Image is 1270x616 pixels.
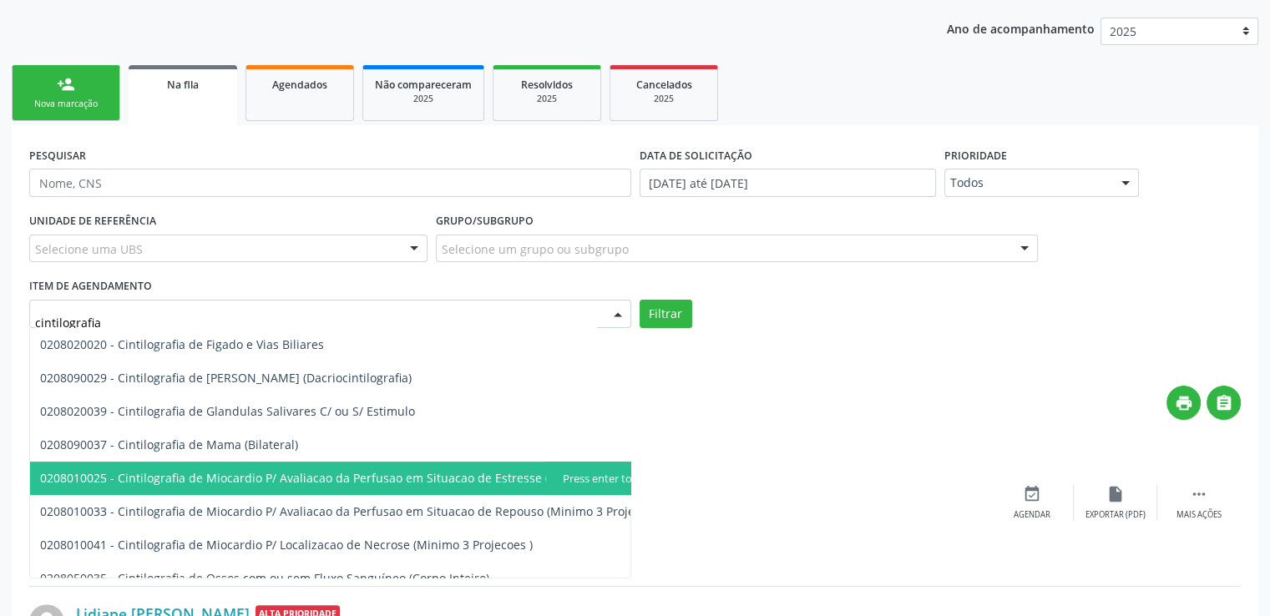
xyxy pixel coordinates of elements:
[442,240,629,258] span: Selecione um grupo ou subgrupo
[29,274,152,300] label: Item de agendamento
[40,437,298,452] span: 0208090037 - Cintilografia de Mama (Bilateral)
[1207,386,1241,420] button: 
[622,93,706,105] div: 2025
[40,336,324,352] span: 0208020020 - Cintilografia de Figado e Vias Biliares
[57,75,75,93] div: person_add
[1023,485,1041,503] i: event_available
[1176,509,1222,521] div: Mais ações
[1014,509,1050,521] div: Agendar
[375,78,472,92] span: Não compareceram
[29,169,631,197] input: Nome, CNS
[29,143,86,169] label: PESQUISAR
[40,503,663,519] span: 0208010033 - Cintilografia de Miocardio P/ Avaliacao da Perfusao em Situacao de Repouso (Minimo 3...
[505,93,589,105] div: 2025
[40,403,415,419] span: 0208020039 - Cintilografia de Glandulas Salivares C/ ou S/ Estimulo
[640,169,936,197] input: Selecione um intervalo
[636,78,692,92] span: Cancelados
[436,209,534,235] label: Grupo/Subgrupo
[1166,386,1201,420] button: print
[1175,394,1193,412] i: print
[944,143,1007,169] label: Prioridade
[35,240,143,258] span: Selecione uma UBS
[272,78,327,92] span: Agendados
[167,78,199,92] span: Na fila
[950,174,1106,191] span: Todos
[40,570,489,586] span: 0208050035 - Cintilografia de Ossos com ou sem Fluxo Sanguíneo (Corpo Inteiro)
[40,470,661,486] span: 0208010025 - Cintilografia de Miocardio P/ Avaliacao da Perfusao em Situacao de Estresse (Minimo ...
[1085,509,1146,521] div: Exportar (PDF)
[1190,485,1208,503] i: 
[1106,485,1125,503] i: insert_drive_file
[40,370,412,386] span: 0208090029 - Cintilografia de [PERSON_NAME] (Dacriocintilografia)
[947,18,1095,38] p: Ano de acompanhamento
[1215,394,1233,412] i: 
[521,78,573,92] span: Resolvidos
[375,93,472,105] div: 2025
[29,209,156,235] label: UNIDADE DE REFERÊNCIA
[24,98,108,110] div: Nova marcação
[640,143,752,169] label: DATA DE SOLICITAÇÃO
[640,300,692,328] button: Filtrar
[40,537,533,553] span: 0208010041 - Cintilografia de Miocardio P/ Localizacao de Necrose (Minimo 3 Projecoes )
[35,305,597,339] input: Selecionar procedimento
